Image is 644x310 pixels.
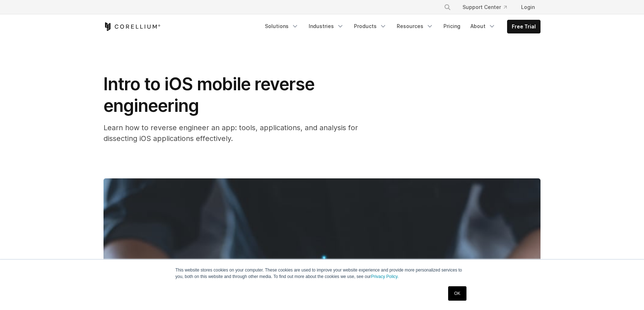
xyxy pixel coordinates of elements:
[392,20,438,33] a: Resources
[466,20,500,33] a: About
[448,286,466,301] a: OK
[507,20,540,33] a: Free Trial
[439,20,465,33] a: Pricing
[435,1,540,14] div: Navigation Menu
[103,73,314,116] span: Intro to iOS mobile reverse engineering
[261,20,303,33] a: Solutions
[304,20,348,33] a: Industries
[350,20,391,33] a: Products
[371,274,399,279] a: Privacy Policy.
[103,123,358,143] span: Learn how to reverse engineer an app: tools, applications, and analysis for dissecting iOS applic...
[441,1,454,14] button: Search
[515,1,540,14] a: Login
[103,22,161,31] a: Corellium Home
[175,267,469,280] p: This website stores cookies on your computer. These cookies are used to improve your website expe...
[457,1,512,14] a: Support Center
[261,20,540,33] div: Navigation Menu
